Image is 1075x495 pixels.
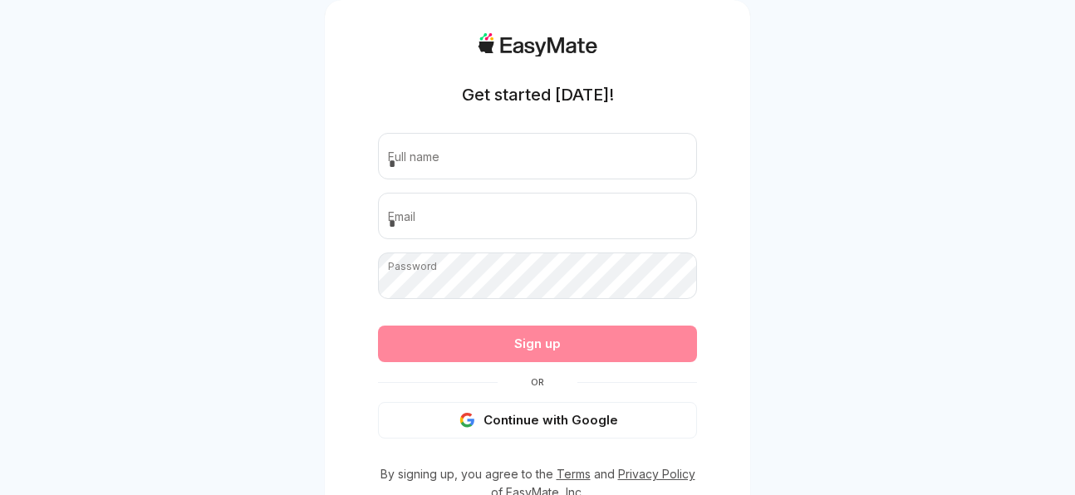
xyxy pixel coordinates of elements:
button: Continue with Google [378,402,697,439]
span: Or [498,375,577,389]
a: Privacy Policy [618,467,695,481]
a: Terms [557,467,591,481]
h1: Get started [DATE]! [462,83,614,106]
